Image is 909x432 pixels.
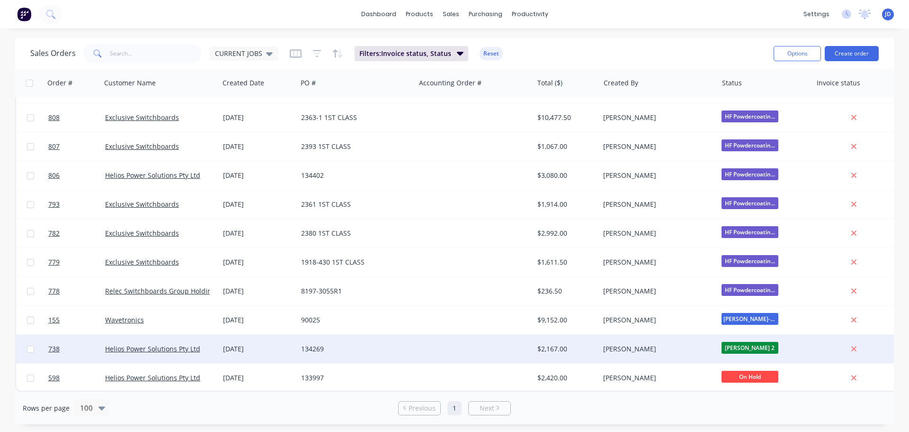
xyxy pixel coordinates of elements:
[464,7,507,21] div: purchasing
[48,257,60,267] span: 779
[301,257,406,267] div: 1918-430 1ST CLASS
[48,161,105,190] a: 806
[48,364,105,392] a: 598
[23,404,70,413] span: Rows per page
[722,139,778,151] span: HF Powdercoatin...
[447,401,462,415] a: Page 1 is your current page
[885,10,891,18] span: JD
[359,49,451,58] span: Filters: Invoice status, Status
[604,78,638,88] div: Created By
[722,255,778,267] span: HF Powdercoatin...
[799,7,834,21] div: settings
[30,49,76,58] h1: Sales Orders
[537,113,593,122] div: $10,477.50
[355,46,468,61] button: Filters:Invoice status, Status
[48,103,105,132] a: 808
[48,142,60,151] span: 807
[104,78,156,88] div: Customer Name
[722,110,778,122] span: HF Powdercoatin...
[301,286,406,296] div: 8197-3055R1
[507,7,553,21] div: productivity
[825,46,879,61] button: Create order
[537,373,593,383] div: $2,420.00
[301,373,406,383] div: 133997
[105,344,200,353] a: Helios Power Solutions Pty Ltd
[537,344,593,354] div: $2,167.00
[48,200,60,209] span: 793
[469,404,510,413] a: Next page
[105,257,179,267] a: Exclusive Switchboards
[223,113,294,122] div: [DATE]
[223,286,294,296] div: [DATE]
[722,342,778,354] span: [PERSON_NAME] 2
[722,371,778,383] span: On Hold
[774,46,821,61] button: Options
[537,171,593,180] div: $3,080.00
[537,142,593,151] div: $1,067.00
[223,78,264,88] div: Created Date
[419,78,481,88] div: Accounting Order #
[301,113,406,122] div: 2363-1 1ST CLASS
[223,229,294,238] div: [DATE]
[401,7,438,21] div: products
[722,313,778,325] span: [PERSON_NAME]-Power C5
[722,226,778,238] span: HF Powdercoatin...
[17,7,31,21] img: Factory
[48,344,60,354] span: 738
[603,200,708,209] div: [PERSON_NAME]
[537,257,593,267] div: $1,611.50
[105,286,219,295] a: Relec Switchboards Group Holdings
[48,132,105,161] a: 807
[356,7,401,21] a: dashboard
[603,344,708,354] div: [PERSON_NAME]
[48,277,105,305] a: 778
[301,78,316,88] div: PO #
[603,142,708,151] div: [PERSON_NAME]
[399,404,440,413] a: Previous page
[48,306,105,334] a: 155
[48,373,60,383] span: 598
[301,171,406,180] div: 134402
[480,404,494,413] span: Next
[722,78,742,88] div: Status
[48,315,60,325] span: 155
[722,197,778,209] span: HF Powdercoatin...
[105,113,179,122] a: Exclusive Switchboards
[603,286,708,296] div: [PERSON_NAME]
[722,168,778,180] span: HF Powdercoatin...
[105,315,144,324] a: Wavetronics
[603,229,708,238] div: [PERSON_NAME]
[301,229,406,238] div: 2380 1ST CLASS
[301,200,406,209] div: 2361 1ST CLASS
[105,373,200,382] a: Helios Power Solutions Pty Ltd
[223,315,294,325] div: [DATE]
[215,48,262,58] span: CURRENT JOBS
[438,7,464,21] div: sales
[105,229,179,238] a: Exclusive Switchboards
[301,344,406,354] div: 134269
[603,171,708,180] div: [PERSON_NAME]
[223,142,294,151] div: [DATE]
[603,113,708,122] div: [PERSON_NAME]
[48,335,105,363] a: 738
[223,344,294,354] div: [DATE]
[480,47,503,60] button: Reset
[603,257,708,267] div: [PERSON_NAME]
[394,401,515,415] ul: Pagination
[223,200,294,209] div: [DATE]
[722,284,778,296] span: HF Powdercoatin...
[48,286,60,296] span: 778
[409,404,436,413] span: Previous
[301,315,406,325] div: 90025
[48,171,60,180] span: 806
[48,190,105,219] a: 793
[47,78,72,88] div: Order #
[537,78,562,88] div: Total ($)
[537,229,593,238] div: $2,992.00
[110,44,202,63] input: Search...
[223,171,294,180] div: [DATE]
[48,248,105,276] a: 779
[301,142,406,151] div: 2393 1ST CLASS
[603,373,708,383] div: [PERSON_NAME]
[537,315,593,325] div: $9,152.00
